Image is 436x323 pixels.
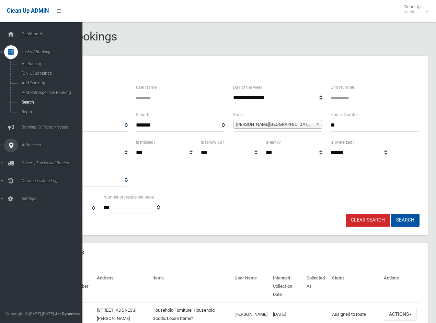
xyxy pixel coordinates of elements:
th: Items [150,271,232,302]
th: User Name [232,271,270,302]
strong: Jet Dynamics [55,311,80,316]
span: Communication Log [20,178,88,183]
th: Status [329,271,381,302]
button: Actions [384,308,417,321]
span: Booking Collection Issues [20,125,88,130]
span: Add Retrospective Booking [20,90,82,95]
span: [DATE] Bookings [20,71,82,76]
small: Admin [403,9,421,14]
label: Day of the week [233,84,262,91]
th: Intended Collection Date [270,271,304,302]
label: User Name [136,84,157,91]
span: Clean Up [400,4,427,14]
span: Addresses [20,143,88,147]
label: House Number [331,111,359,119]
a: Clear Search [346,214,390,227]
th: Actions [381,271,420,302]
span: Copyright © [DATE]-[DATE] [5,311,54,316]
label: Is missed? [136,139,156,146]
button: Search [391,214,420,227]
span: [PERSON_NAME][GEOGRAPHIC_DATA] ([GEOGRAPHIC_DATA]) [236,120,313,129]
span: Add Booking [20,81,82,85]
span: Clean Up ADMIN [7,8,49,14]
span: All Bookings [20,61,82,66]
label: Suburb [136,111,149,119]
span: Dashboard [20,32,88,36]
label: Is follow up? [201,139,224,146]
span: Drivers, Trucks and Routes [20,160,88,165]
th: Address [94,271,150,302]
span: Report [20,109,82,114]
span: Search [20,100,82,105]
label: Number of results per page [103,193,154,201]
span: Settings [20,196,88,201]
label: Unit Number [331,84,354,91]
th: Collected At [304,271,329,302]
label: Is early? [266,139,281,146]
label: Street [233,111,244,119]
a: [STREET_ADDRESS][PERSON_NAME] [97,308,136,321]
label: Is oversized? [331,139,354,146]
span: Tasks / Bookings [20,49,88,54]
